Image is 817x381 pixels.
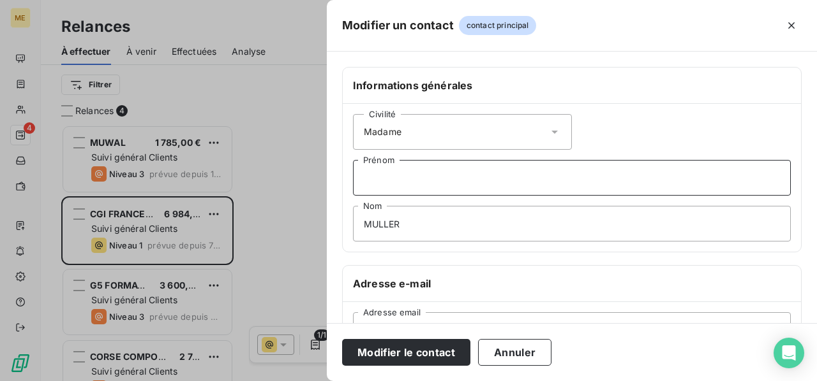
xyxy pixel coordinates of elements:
[353,160,791,196] input: placeholder
[342,339,470,366] button: Modifier le contact
[364,126,401,138] span: Madame
[459,16,537,35] span: contact principal
[774,338,804,368] div: Open Intercom Messenger
[353,312,791,348] input: placeholder
[353,276,791,291] h6: Adresse e-mail
[353,206,791,241] input: placeholder
[342,17,454,34] h5: Modifier un contact
[353,78,791,93] h6: Informations générales
[478,339,551,366] button: Annuler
